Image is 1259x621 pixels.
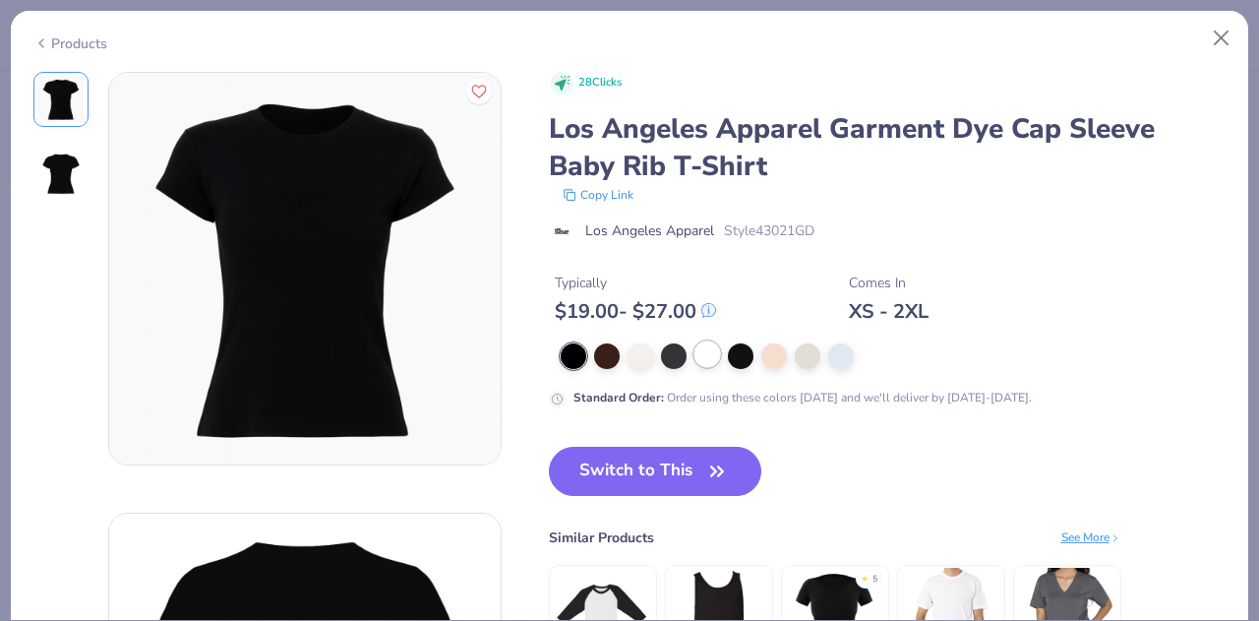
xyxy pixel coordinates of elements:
span: 28 Clicks [578,75,622,92]
div: Comes In [849,273,929,293]
div: See More [1061,528,1121,546]
div: $ 19.00 - $ 27.00 [555,299,716,324]
div: 5 [872,573,877,587]
img: Front [37,76,85,123]
img: Front [109,73,501,465]
img: brand logo [549,223,575,239]
button: Like [466,79,492,104]
span: Style 43021GD [724,220,814,241]
div: Similar Products [549,528,654,548]
div: XS - 2XL [849,299,929,324]
strong: Standard Order : [573,390,664,405]
span: Los Angeles Apparel [585,220,714,241]
button: Close [1203,20,1240,57]
button: copy to clipboard [557,185,639,205]
div: Order using these colors [DATE] and we'll deliver by [DATE]-[DATE]. [573,389,1032,406]
div: Products [33,33,107,54]
div: ★ [861,573,869,581]
img: Back [37,151,85,198]
div: Typically [555,273,716,293]
div: Los Angeles Apparel Garment Dye Cap Sleeve Baby Rib T-Shirt [549,110,1227,185]
button: Switch to This [549,447,762,496]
